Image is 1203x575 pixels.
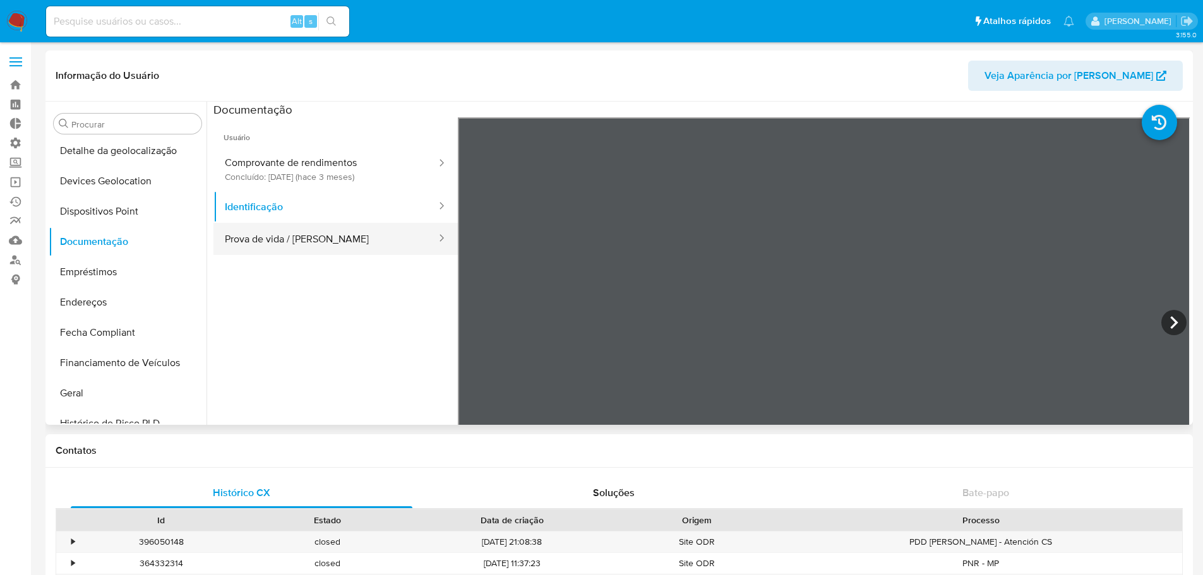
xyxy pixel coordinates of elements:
a: Sair [1180,15,1194,28]
div: PDD [PERSON_NAME] - Atención CS [780,531,1182,552]
button: Devices Geolocation [49,166,206,196]
div: • [71,557,75,569]
span: Bate-papo [962,485,1009,500]
div: Site ODR [614,531,780,552]
div: Processo [789,514,1173,526]
span: Veja Aparência por [PERSON_NAME] [985,61,1153,91]
button: Dispositivos Point [49,196,206,227]
div: Id [87,514,236,526]
div: [DATE] 21:08:38 [410,531,614,552]
div: Site ODR [614,553,780,574]
button: Empréstimos [49,257,206,287]
span: Soluções [593,485,635,500]
span: s [309,15,313,27]
div: Origem [623,514,771,526]
span: Alt [292,15,302,27]
button: Veja Aparência por [PERSON_NAME] [968,61,1183,91]
button: Financiamento de Veículos [49,348,206,378]
a: Notificações [1063,16,1074,27]
button: Documentação [49,227,206,257]
p: edgar.zuliani@mercadolivre.com [1104,15,1176,27]
h1: Contatos [56,444,1183,457]
input: Pesquise usuários ou casos... [46,13,349,30]
div: closed [244,531,410,552]
button: Procurar [59,119,69,129]
button: search-icon [318,13,344,30]
h1: Informação do Usuário [56,69,159,82]
div: • [71,536,75,548]
div: [DATE] 11:37:23 [410,553,614,574]
button: Histórico de Risco PLD [49,408,206,439]
button: Endereços [49,287,206,317]
button: Geral [49,378,206,408]
button: Fecha Compliant [49,317,206,348]
input: Procurar [71,119,196,130]
div: Data de criação [419,514,605,526]
div: 396050148 [78,531,244,552]
div: 364332314 [78,553,244,574]
div: Estado [253,514,402,526]
div: PNR - MP [780,553,1182,574]
span: Atalhos rápidos [983,15,1051,28]
button: Detalhe da geolocalização [49,136,206,166]
div: closed [244,553,410,574]
span: Histórico CX [213,485,270,500]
